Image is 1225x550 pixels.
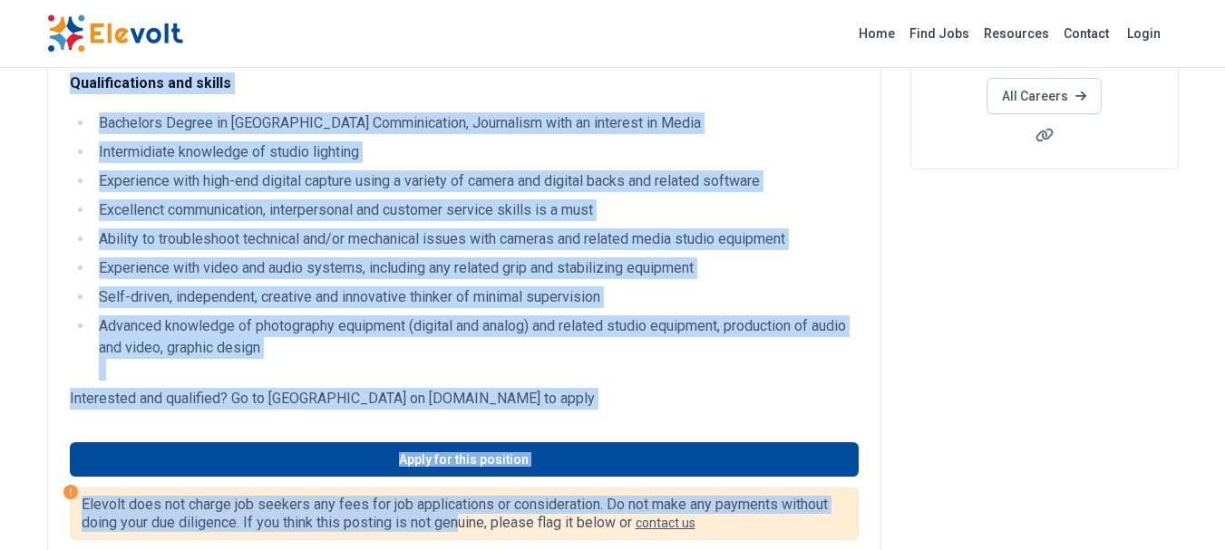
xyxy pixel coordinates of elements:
[1134,463,1225,550] iframe: Chat Widget
[1116,15,1172,52] a: Login
[93,286,859,308] li: Self-driven, independent, creative and innovative thinker of minimal supervision
[93,170,859,192] li: Experience with high-end digital capture using a variety of camera and digital backs and related ...
[851,19,902,48] a: Home
[47,14,183,53] img: Elevolt
[70,442,859,477] a: Apply for this position
[93,112,859,134] li: Bachelors Degree in [GEOGRAPHIC_DATA] Comminication, Journalism with an interest in Media
[82,496,847,532] p: Elevolt does not charge job seekers any fees for job applications or consideration. Do not make a...
[70,388,859,410] p: Interested and qualified? Go to [GEOGRAPHIC_DATA] on [DOMAIN_NAME] to apply
[977,19,1056,48] a: Resources
[93,257,859,279] li: Experience with video and audio systems, including any related grip and stabilizing equipment
[902,19,977,48] a: Find Jobs
[93,228,859,250] li: Ability to troubleshoot technical and/or mechanical issues with cameras and related media studio ...
[70,74,231,92] strong: Qualifications and skills
[987,78,1102,114] a: All Careers
[93,141,859,163] li: Intermidiate knowledge of studio lighting
[93,315,859,381] li: Advanced knowledge of photography equipment (digital and analog) and related studio equipment, pr...
[636,516,695,530] a: contact us
[93,199,859,221] li: Excellenct communication, interpersonal and customer service skills is a must
[1056,19,1116,48] a: Contact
